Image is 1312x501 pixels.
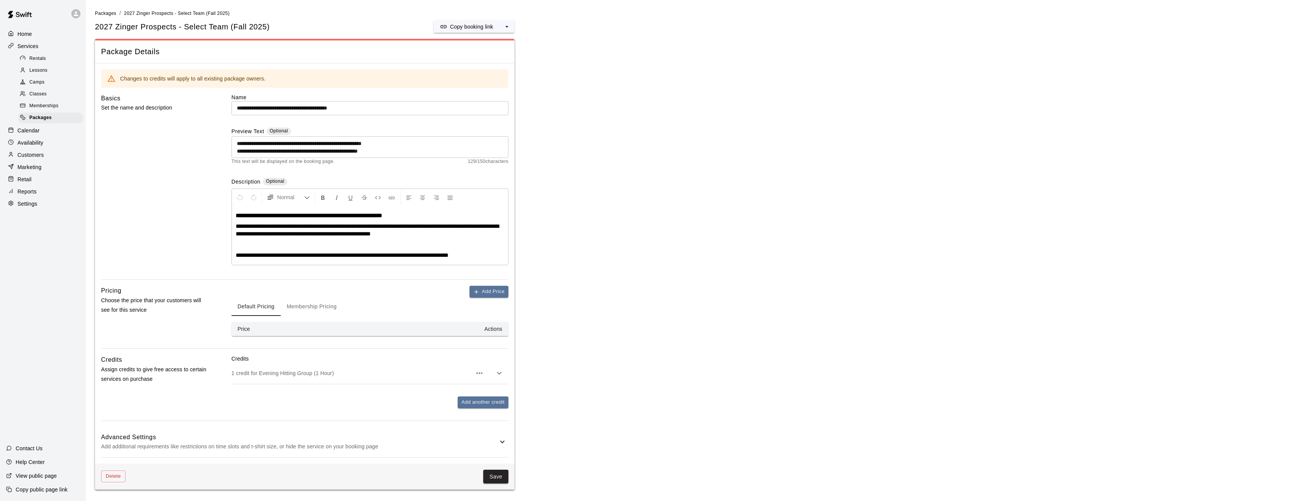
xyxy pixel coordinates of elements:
button: Redo [247,190,260,204]
button: Add Price [469,286,508,298]
button: Copy booking link [434,21,499,33]
span: Memberships [29,102,58,110]
th: Actions [308,322,508,336]
div: Packages [18,113,83,123]
p: Marketing [18,163,42,171]
a: Services [6,40,80,52]
label: Name [232,93,508,101]
p: View public page [16,472,57,480]
span: Packages [29,114,52,122]
button: Format Italics [330,190,343,204]
span: Camps [29,79,45,86]
label: Preview Text [232,127,264,136]
span: Package Details [101,47,508,57]
div: Memberships [18,101,83,111]
h6: Basics [101,93,121,103]
div: 1 credit for Evening Hitting Group (1 Hour) [232,362,508,384]
p: 1 credit for Evening Hitting Group (1 Hour) [232,369,472,377]
div: Changes to credits will apply to all existing package owners. [120,72,265,85]
span: Normal [277,193,304,201]
p: Services [18,42,39,50]
label: Description [232,178,260,187]
p: Add additional requirements like restrictions on time slots and t-shirt size, or hide the service... [101,442,498,451]
nav: breadcrumb [95,9,1303,18]
div: split button [434,21,515,33]
button: Membership Pricing [281,298,343,316]
span: 2027 Zinger Prospects - Select Team (Fall 2025) [124,11,230,16]
button: Save [483,470,508,484]
li: / [119,9,121,17]
p: Copy booking link [450,23,493,31]
p: Home [18,30,32,38]
button: Undo [233,190,246,204]
a: Settings [6,198,80,209]
span: Optional [270,128,288,134]
div: Classes [18,89,83,100]
button: Left Align [402,190,415,204]
h6: Pricing [101,286,121,296]
button: Insert Code [371,190,384,204]
h6: Credits [101,355,122,365]
button: Format Underline [344,190,357,204]
p: Assign credits to give free access to certain services on purchase [101,365,207,384]
p: Customers [18,151,44,159]
button: Right Align [430,190,443,204]
span: Lessons [29,67,48,74]
div: Rentals [18,53,83,64]
a: Retail [6,174,80,185]
p: Retail [18,176,32,183]
h6: Advanced Settings [101,432,498,442]
div: Lessons [18,65,83,76]
p: Choose the price that your customers will see for this service [101,296,207,315]
a: Memberships [18,100,86,112]
p: Copy public page link [16,486,68,493]
a: Calendar [6,125,80,136]
p: Credits [232,355,508,362]
button: Formatting Options [264,190,313,204]
span: Packages [95,11,116,16]
a: Lessons [18,64,86,76]
span: 129 / 150 characters [468,158,508,166]
a: Packages [18,112,86,124]
p: Contact Us [16,445,43,452]
th: Price [232,322,308,336]
div: Camps [18,77,83,88]
p: Set the name and description [101,103,207,113]
button: Format Strikethrough [358,190,371,204]
span: Classes [29,90,47,98]
button: Justify Align [444,190,457,204]
button: Add another credit [458,396,508,408]
a: Camps [18,77,86,89]
span: Rentals [29,55,46,63]
button: Center Align [416,190,429,204]
p: Reports [18,188,37,195]
a: Customers [6,149,80,161]
a: Reports [6,186,80,197]
a: Packages [95,10,116,16]
span: This text will be displayed on the booking page. [232,158,335,166]
button: Default Pricing [232,298,281,316]
span: Optional [266,179,284,184]
p: Calendar [18,127,40,134]
p: Settings [18,200,37,208]
a: Availability [6,137,80,148]
button: Delete [101,470,125,482]
a: Home [6,28,80,40]
h5: 2027 Zinger Prospects - Select Team (Fall 2025) [95,22,270,32]
a: Classes [18,89,86,100]
div: Advanced SettingsAdd additional requirements like restrictions on time slots and t-shirt size, or... [101,427,508,457]
p: Availability [18,139,43,147]
p: Help Center [16,458,45,466]
button: Insert Link [385,190,398,204]
a: Marketing [6,161,80,173]
button: Format Bold [317,190,330,204]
